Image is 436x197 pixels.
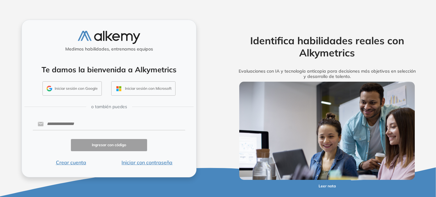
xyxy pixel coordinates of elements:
img: img-more-info [239,82,415,180]
img: GMAIL_ICON [47,86,52,91]
button: Iniciar con contraseña [109,159,185,166]
button: Iniciar sesión con Microsoft [111,81,176,96]
h2: Identifica habilidades reales con Alkymetrics [230,35,424,59]
button: Leer nota [303,180,351,192]
iframe: Chat Widget [324,125,436,197]
h4: Te damos la bienvenida a Alkymetrics [30,65,188,74]
span: o también puedes [91,103,127,110]
button: Ingresar con código [71,139,147,151]
h5: Evaluaciones con IA y tecnología anticopia para decisiones más objetivas en selección y desarroll... [230,69,424,79]
div: Widget de chat [324,125,436,197]
button: Crear cuenta [33,159,109,166]
img: logo-alkemy [78,31,140,44]
img: OUTLOOK_ICON [115,85,122,92]
button: Iniciar sesión con Google [42,81,102,96]
h5: Medimos habilidades, entrenamos equipos [24,46,194,52]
